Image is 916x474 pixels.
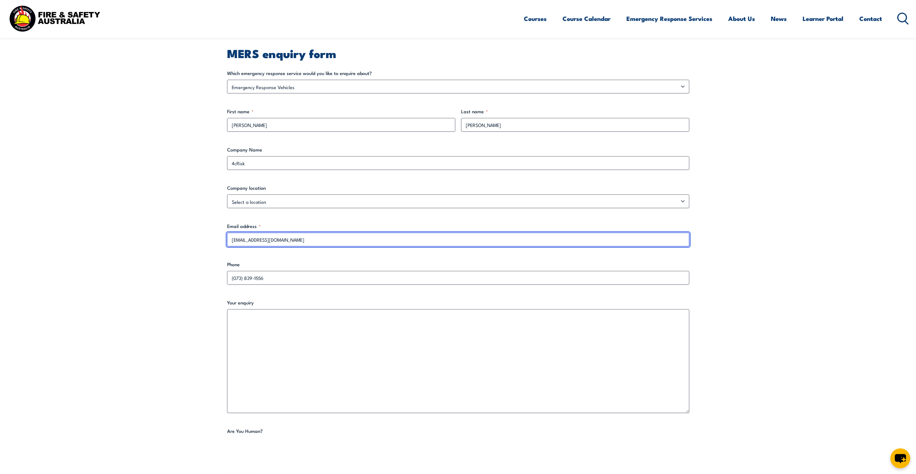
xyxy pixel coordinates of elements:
a: News [771,9,787,28]
a: Learner Portal [803,9,843,28]
h2: MERS enquiry form [227,48,689,58]
a: Course Calendar [563,9,611,28]
button: chat-button [890,448,910,468]
a: About Us [728,9,755,28]
label: Last name [461,108,689,115]
label: Phone [227,261,689,268]
label: Company Name [227,146,689,153]
a: Courses [524,9,547,28]
label: Email address [227,223,689,230]
a: Emergency Response Services [626,9,712,28]
label: Company location [227,184,689,192]
label: Which emergency response service would you like to enquire about? [227,70,689,77]
label: First name [227,108,455,115]
a: Contact [859,9,882,28]
label: Are You Human? [227,427,689,435]
label: Your enquiry [227,299,689,306]
iframe: reCAPTCHA [227,438,337,466]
